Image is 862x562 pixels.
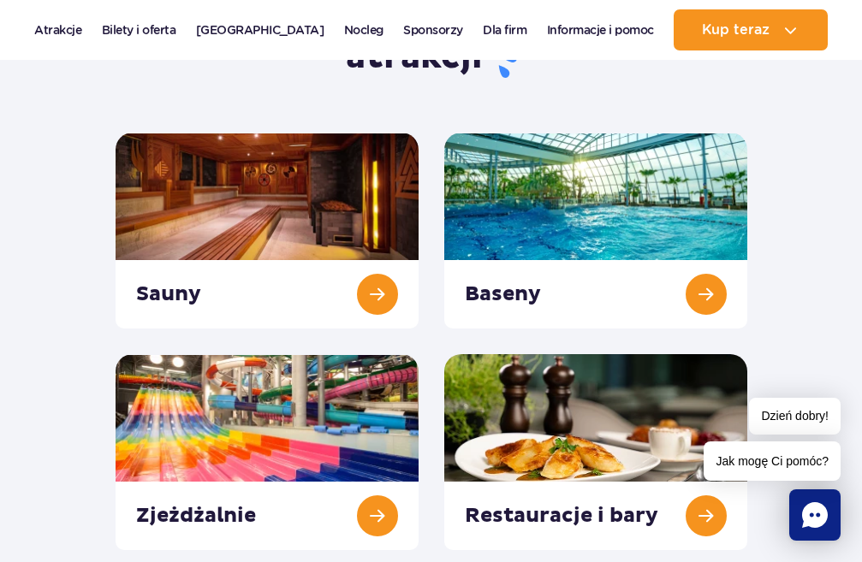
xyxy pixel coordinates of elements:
[403,9,463,50] a: Sponsorzy
[674,9,828,50] button: Kup teraz
[196,9,324,50] a: [GEOGRAPHIC_DATA]
[749,398,841,435] span: Dzień dobry!
[483,9,526,50] a: Dla firm
[102,9,176,50] a: Bilety i oferta
[704,441,841,481] span: Jak mogę Ci pomóc?
[789,489,841,541] div: Chat
[702,22,770,38] span: Kup teraz
[34,9,81,50] a: Atrakcje
[344,9,383,50] a: Nocleg
[547,9,654,50] a: Informacje i pomoc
